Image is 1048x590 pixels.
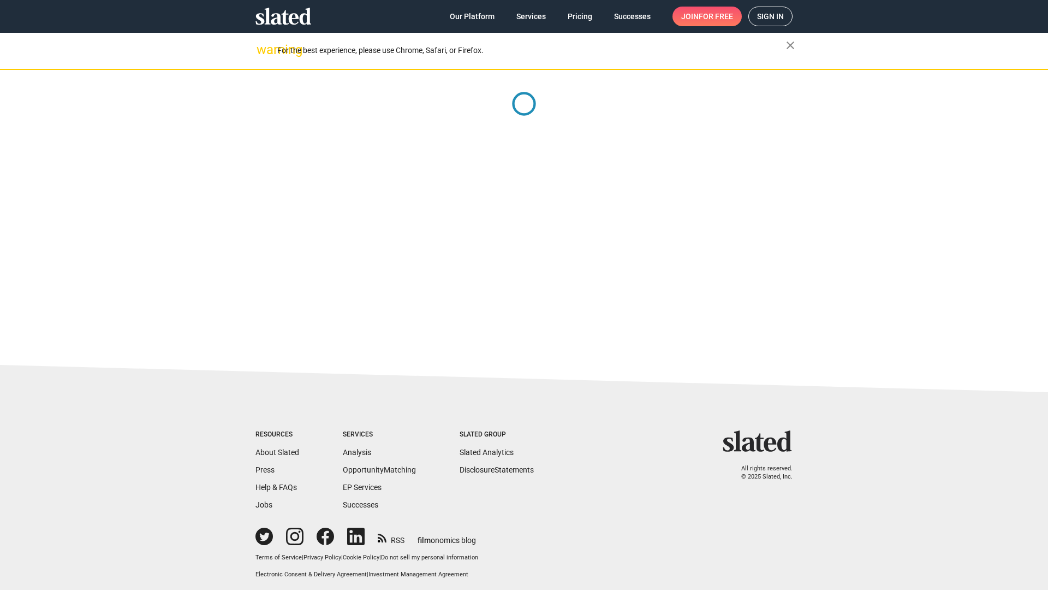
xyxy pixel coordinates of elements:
[605,7,659,26] a: Successes
[441,7,503,26] a: Our Platform
[302,554,303,561] span: |
[568,7,592,26] span: Pricing
[460,465,534,474] a: DisclosureStatements
[460,448,514,457] a: Slated Analytics
[378,529,404,546] a: RSS
[381,554,478,562] button: Do not sell my personal information
[672,7,742,26] a: Joinfor free
[255,500,272,509] a: Jobs
[255,483,297,492] a: Help & FAQs
[255,465,275,474] a: Press
[343,430,416,439] div: Services
[757,7,784,26] span: Sign in
[343,483,382,492] a: EP Services
[516,7,546,26] span: Services
[343,554,379,561] a: Cookie Policy
[748,7,793,26] a: Sign in
[277,43,786,58] div: For the best experience, please use Chrome, Safari, or Firefox.
[341,554,343,561] span: |
[730,465,793,481] p: All rights reserved. © 2025 Slated, Inc.
[367,571,368,578] span: |
[255,554,302,561] a: Terms of Service
[460,430,534,439] div: Slated Group
[255,430,299,439] div: Resources
[343,448,371,457] a: Analysis
[379,554,381,561] span: |
[418,536,431,545] span: film
[303,554,341,561] a: Privacy Policy
[508,7,555,26] a: Services
[559,7,601,26] a: Pricing
[784,39,797,52] mat-icon: close
[257,43,270,56] mat-icon: warning
[450,7,495,26] span: Our Platform
[343,500,378,509] a: Successes
[255,448,299,457] a: About Slated
[418,527,476,546] a: filmonomics blog
[255,571,367,578] a: Electronic Consent & Delivery Agreement
[681,7,733,26] span: Join
[614,7,651,26] span: Successes
[343,465,416,474] a: OpportunityMatching
[699,7,733,26] span: for free
[368,571,468,578] a: Investment Management Agreement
